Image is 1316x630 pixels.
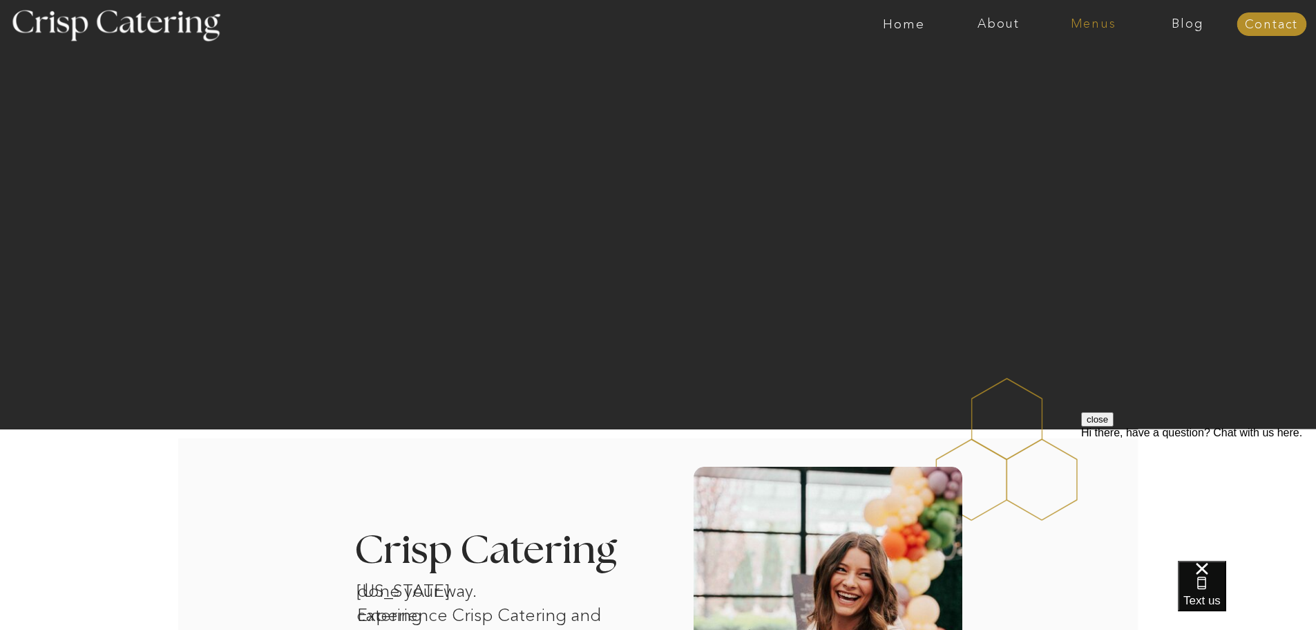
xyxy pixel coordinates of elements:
a: Contact [1237,18,1306,32]
iframe: podium webchat widget bubble [1178,561,1316,630]
a: About [951,17,1046,31]
h3: Crisp Catering [354,531,652,572]
iframe: podium webchat widget prompt [1081,412,1316,578]
h1: [US_STATE] catering [356,579,500,597]
a: Home [857,17,951,31]
a: Blog [1141,17,1235,31]
a: Menus [1046,17,1141,31]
